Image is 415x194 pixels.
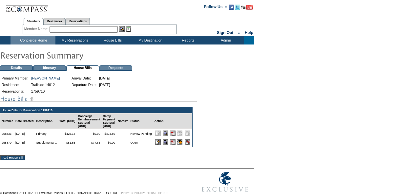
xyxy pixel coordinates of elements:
[10,36,55,44] td: Concierge Home
[185,139,190,145] input: Delete
[235,5,240,10] img: Follow us on Twitter
[0,107,192,113] td: House Bills for Reservation 1759710
[217,30,233,35] a: Sign Out
[30,88,61,94] td: 1759710
[206,36,244,44] td: Admin
[101,129,116,138] td: $404.89
[24,18,44,25] a: Members
[129,138,153,147] td: Open
[76,129,101,138] td: $0.00
[177,139,182,145] input: Submit for Processing
[155,131,161,136] img: Edit
[1,88,30,94] td: Reservation #:
[163,139,168,145] input: View
[1,75,30,81] td: Primary Member:
[14,113,35,129] td: Date Created
[76,138,101,147] td: $77.65
[58,138,76,147] td: $81.53
[99,65,132,71] td: Requests
[35,113,58,129] td: Description
[204,4,227,12] td: Follow Us ::
[101,138,116,147] td: $0.00
[119,26,125,32] img: View
[0,138,14,147] td: 258870
[55,36,93,44] td: My Reservations
[76,113,101,129] td: Concierge Reimbursement Subtotal (USD)
[185,131,190,136] img: Delete
[1,82,30,88] td: Residence:
[229,5,234,10] img: Become our fan on Facebook
[98,75,111,81] td: [DATE]
[229,7,234,10] a: Become our fan on Facebook
[71,82,97,88] td: Departure Date:
[93,36,131,44] td: House Bills
[238,30,240,35] span: ::
[58,129,76,138] td: $425.13
[153,113,192,129] td: Action
[0,129,14,138] td: 258833
[66,65,99,71] td: House Bills
[126,26,131,32] img: Reservations
[14,138,35,147] td: [DATE]
[14,129,35,138] td: [DATE]
[170,139,176,145] img: b_pdf.gif
[116,113,129,129] td: Notes?
[245,30,253,35] a: Help
[43,18,65,25] a: Residences
[155,139,161,145] input: Edit
[31,76,60,80] a: [PERSON_NAME]
[35,129,58,138] td: Primary
[169,36,206,44] td: Reports
[163,131,168,136] input: View
[0,113,14,129] td: Number
[24,26,50,32] div: Member Name:
[71,75,97,81] td: Arrival Date:
[177,131,182,136] img: Submit for Processing
[131,36,169,44] td: My Destination
[170,131,176,136] img: b_pdf.gif
[235,7,240,10] a: Follow us on Twitter
[241,7,253,10] a: Subscribe to our YouTube Channel
[98,82,111,88] td: [DATE]
[35,138,58,147] td: Supplemental 1
[30,82,61,88] td: Trailside 14012
[58,113,76,129] td: Total (USD)
[129,113,153,129] td: Status
[65,18,90,25] a: Reservations
[129,129,153,138] td: Review Pending
[33,65,66,71] td: Itinerary
[241,5,253,10] img: Subscribe to our YouTube Channel
[101,113,116,129] td: Ramp Payment Subtotal (USD)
